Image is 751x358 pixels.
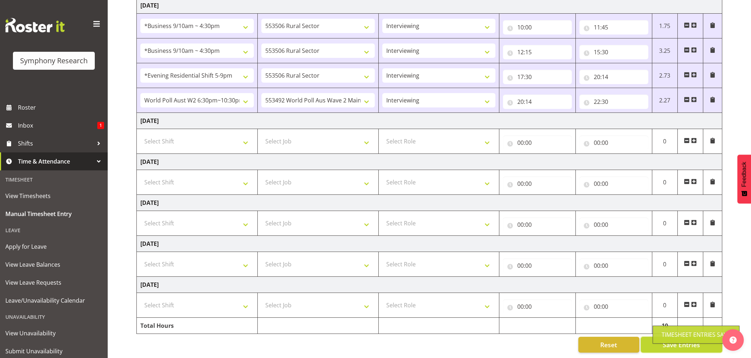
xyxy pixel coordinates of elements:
button: Save Entries [641,337,722,353]
td: [DATE] [137,236,722,252]
input: Click to select... [503,136,572,150]
a: Apply for Leave [2,238,106,256]
span: Manual Timesheet Entry [5,208,102,219]
input: Click to select... [503,258,572,273]
button: Reset [578,337,639,353]
div: Unavailability [2,309,106,324]
div: Timesheet Entries Save [662,330,731,339]
a: Manual Timesheet Entry [2,205,106,223]
span: Reset [600,340,617,349]
td: [DATE] [137,113,722,129]
input: Click to select... [503,70,572,84]
a: View Leave Balances [2,256,106,274]
td: [DATE] [137,154,722,170]
input: Click to select... [579,176,648,191]
input: Click to select... [579,299,648,314]
td: [DATE] [137,195,722,211]
img: help-xxl-2.png [729,336,737,344]
div: Timesheet [2,172,106,187]
input: Click to select... [503,45,572,59]
span: Shifts [18,138,93,149]
td: 0 [652,211,677,236]
td: 3.25 [652,38,677,63]
input: Click to select... [503,217,572,232]
span: Save Entries [663,340,700,349]
input: Click to select... [579,70,648,84]
input: Click to select... [503,20,572,35]
span: Inbox [18,120,97,131]
td: 0 [652,129,677,154]
span: View Timesheets [5,191,102,201]
td: 0 [652,252,677,277]
a: View Timesheets [2,187,106,205]
button: Feedback - Show survey [737,155,751,203]
input: Click to select... [579,258,648,273]
td: [DATE] [137,277,722,293]
div: Leave [2,223,106,238]
td: 1.75 [652,14,677,38]
input: Click to select... [503,95,572,109]
input: Click to select... [503,299,572,314]
a: View Leave Requests [2,274,106,292]
a: Leave/Unavailability Calendar [2,292,106,309]
span: Apply for Leave [5,241,102,252]
img: Rosterit website logo [5,18,65,32]
span: Leave/Unavailability Calendar [5,295,102,306]
span: Roster [18,102,104,113]
td: 2.73 [652,63,677,88]
span: View Leave Balances [5,259,102,270]
span: Time & Attendance [18,156,93,167]
div: Symphony Research [20,55,88,66]
span: View Unavailability [5,328,102,339]
input: Click to select... [579,45,648,59]
span: 1 [97,122,104,129]
input: Click to select... [503,176,572,191]
input: Click to select... [579,217,648,232]
td: 10 [652,318,677,334]
td: 2.27 [652,88,677,113]
input: Click to select... [579,95,648,109]
a: View Unavailability [2,324,106,342]
span: Feedback [741,162,747,187]
input: Click to select... [579,136,648,150]
td: 0 [652,170,677,195]
td: Total Hours [137,318,258,334]
span: Submit Unavailability [5,346,102,357]
input: Click to select... [579,20,648,35]
td: 0 [652,293,677,318]
span: View Leave Requests [5,277,102,288]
